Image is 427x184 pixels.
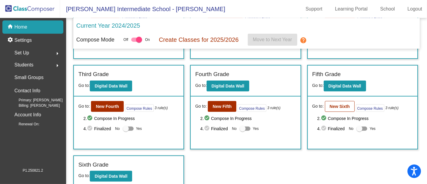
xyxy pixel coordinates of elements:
label: Sixth Grade [78,161,108,169]
mat-icon: check_circle [204,125,211,132]
mat-icon: arrow_right [54,50,61,57]
span: Go to: [78,83,90,88]
span: Yes [253,125,259,132]
span: 4. Finalized [317,125,346,132]
span: No [232,126,237,131]
span: Go to: [78,173,90,178]
span: Go to: [312,83,324,88]
b: Digital Data Wall [329,84,361,88]
button: New Fifth [208,101,236,112]
button: Move to Next Year [248,34,297,46]
p: Home [14,23,27,31]
span: Move to Next Year [253,37,292,42]
span: Go to: [195,103,207,109]
a: School [375,4,400,14]
span: Primary: [PERSON_NAME] [9,97,63,103]
p: Create Classes for 2025/2026 [159,35,239,44]
a: Learning Portal [330,4,373,14]
b: Digital Data Wall [95,174,127,179]
button: Digital Data Wall [90,171,132,182]
label: Fifth Grade [312,70,341,79]
button: New Fourth [91,101,124,112]
a: Logout [403,4,427,14]
a: Support [301,4,327,14]
button: Digital Data Wall [90,81,132,91]
p: Account Info [14,111,41,119]
mat-icon: settings [7,37,14,44]
b: New Sixth [330,104,350,109]
span: 2. Compose In Progress [200,115,296,122]
b: New Fourth [96,104,119,109]
button: Digital Data Wall [324,81,366,91]
label: Fourth Grade [195,70,229,79]
p: Small Groups [14,73,44,82]
span: Go to: [78,103,90,109]
span: 4. Finalized [200,125,229,132]
button: Digital Data Wall [207,81,249,91]
mat-icon: check_circle [204,115,211,122]
i: 3 rule(s) [155,105,168,111]
span: 4. Finalized [83,125,112,132]
mat-icon: check_circle [321,115,328,122]
span: Go to: [195,83,207,88]
i: 3 rule(s) [385,105,398,111]
span: On [145,37,150,42]
span: No [115,126,120,131]
button: New Sixth [325,101,355,112]
button: Compose Rules [356,104,384,112]
span: 2. Compose In Progress [317,115,413,122]
b: Digital Data Wall [211,84,244,88]
span: Students [14,61,33,69]
span: Set Up [14,49,29,57]
span: Yes [370,125,376,132]
span: No [349,126,353,131]
mat-icon: help [300,37,307,44]
span: [PERSON_NAME] Intermediate School - [PERSON_NAME] [60,4,225,14]
p: Settings [14,37,32,44]
mat-icon: check_circle [321,125,328,132]
button: Compose Rules [238,104,266,112]
span: Go to: [312,103,324,109]
i: 3 rule(s) [267,105,280,111]
mat-icon: check_circle [87,125,94,132]
b: Digital Data Wall [95,84,127,88]
mat-icon: check_circle [87,115,94,122]
label: Third Grade [78,70,109,79]
p: Contact Info [14,87,40,95]
span: 2. Compose In Progress [83,115,179,122]
mat-icon: arrow_right [54,62,61,69]
span: Billing: [PERSON_NAME] [9,103,60,108]
p: Compose Mode [76,36,114,44]
b: New Fifth [213,104,232,109]
button: Compose Rules [125,104,153,112]
span: Off [123,37,128,42]
span: Yes [136,125,142,132]
span: Renewal On: [9,121,39,127]
mat-icon: home [7,23,14,31]
p: Current Year 2024/2025 [76,21,140,30]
